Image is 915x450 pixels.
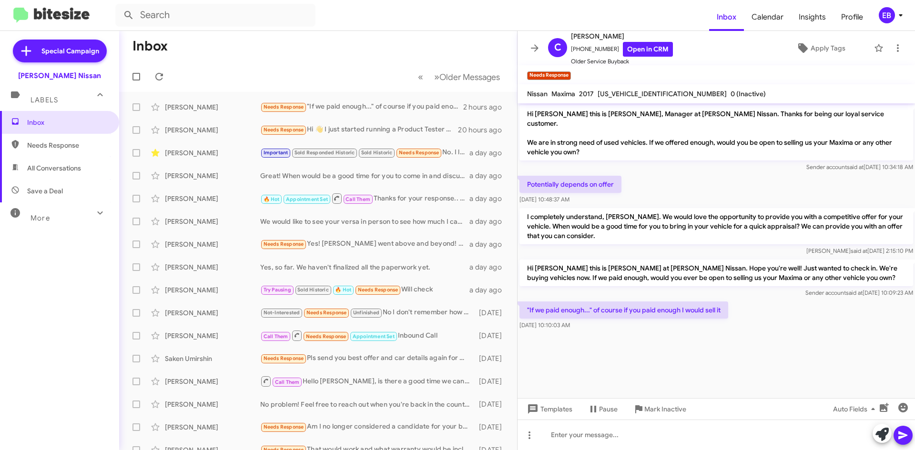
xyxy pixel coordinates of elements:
[458,125,509,135] div: 20 hours ago
[834,3,871,31] a: Profile
[434,71,439,83] span: »
[30,214,50,222] span: More
[519,208,913,244] p: I completely understand, [PERSON_NAME]. We would love the opportunity to provide you with a compe...
[264,104,304,110] span: Needs Response
[580,400,625,418] button: Pause
[709,3,744,31] a: Inbox
[260,400,474,409] div: No problem! Feel free to reach out when you're back in the country. Looking forward to helping yo...
[295,150,355,156] span: Sold Responded Historic
[264,355,304,361] span: Needs Response
[847,163,864,170] span: said at
[731,90,766,98] span: 0 (Inactive)
[469,285,509,295] div: a day ago
[439,72,500,82] span: Older Messages
[165,102,260,112] div: [PERSON_NAME]
[525,400,572,418] span: Templates
[335,287,351,293] span: 🔥 Hot
[260,239,469,250] div: Yes! [PERSON_NAME] went above and beyond! I recommend him to many
[579,90,594,98] span: 2017
[469,217,509,226] div: a day ago
[165,422,260,432] div: [PERSON_NAME]
[30,96,58,104] span: Labels
[260,124,458,135] div: Hi 👋 I just started running a Product Tester Club for Amazon & Temu products, where members can: ...
[879,7,895,23] div: EB
[519,196,569,203] span: [DATE] 10:48:37 AM
[791,3,834,31] a: Insights
[551,90,575,98] span: Maxima
[27,186,63,196] span: Save a Deal
[165,171,260,180] div: [PERSON_NAME]
[353,333,395,340] span: Appointment Set
[165,377,260,386] div: [PERSON_NAME]
[260,171,469,180] div: Great! When would be a good time for you to come in and discuss selling your Avalon?
[554,40,561,55] span: C
[474,377,509,386] div: [DATE]
[413,67,506,87] nav: Page navigation example
[264,127,304,133] span: Needs Response
[851,247,867,254] span: said at
[469,171,509,180] div: a day ago
[469,240,509,249] div: a day ago
[744,3,791,31] a: Calendar
[519,301,728,319] p: "If we paid enough..." of course if you paid enough I would sell it
[165,194,260,203] div: [PERSON_NAME]
[474,308,509,318] div: [DATE]
[571,42,673,57] span: [PHONE_NUMBER]
[275,379,300,385] span: Call Them
[599,400,618,418] span: Pause
[264,241,304,247] span: Needs Response
[27,163,81,173] span: All Conversations
[811,40,845,57] span: Apply Tags
[846,289,863,296] span: said at
[165,240,260,249] div: [PERSON_NAME]
[115,4,315,27] input: Search
[165,125,260,135] div: [PERSON_NAME]
[598,90,727,98] span: [US_VEHICLE_IDENTIFICATION_NUMBER]
[306,310,347,316] span: Needs Response
[519,176,621,193] p: Potentially depends on offer
[805,289,913,296] span: Sender account [DATE] 10:09:23 AM
[519,260,913,286] p: Hi [PERSON_NAME] this is [PERSON_NAME] at [PERSON_NAME] Nissan. Hope you're well! Just wanted to ...
[474,422,509,432] div: [DATE]
[806,247,913,254] span: [PERSON_NAME] [DATE] 2:15:10 PM
[428,67,506,87] button: Next
[571,30,673,42] span: [PERSON_NAME]
[519,321,570,329] span: [DATE] 10:10:03 AM
[165,354,260,363] div: Saken Umirshin
[286,196,328,202] span: Appointment Set
[165,148,260,158] div: [PERSON_NAME]
[527,90,548,98] span: Nissan
[260,147,469,158] div: No. I love my Rouge!
[260,375,474,387] div: Hello [PERSON_NAME], is there a good time we can reach you [DATE] to see how we can help you trad...
[571,57,673,66] span: Older Service Buyback
[260,217,469,226] div: We would like to see your versa in person to see how much I can offer you! When are you able to b...
[264,150,288,156] span: Important
[165,285,260,295] div: [PERSON_NAME]
[399,150,439,156] span: Needs Response
[260,262,469,272] div: Yes, so far. We haven't finalized all the paperwork yet.
[833,400,879,418] span: Auto Fields
[13,40,107,62] a: Special Campaign
[519,105,913,160] p: Hi [PERSON_NAME] this is [PERSON_NAME], Manager at [PERSON_NAME] Nissan. Thanks for being our loy...
[353,310,379,316] span: Unfinished
[260,353,474,364] div: Pls send you best offer and car details again for me to make decision between 5-6 options
[469,148,509,158] div: a day ago
[871,7,905,23] button: EB
[27,118,108,127] span: Inbox
[825,400,886,418] button: Auto Fields
[625,400,694,418] button: Mark Inactive
[474,331,509,340] div: [DATE]
[132,39,168,54] h1: Inbox
[346,196,370,202] span: Call Them
[260,101,463,112] div: "If we paid enough..." of course if you paid enough I would sell it
[264,310,300,316] span: Not-Interested
[358,287,398,293] span: Needs Response
[623,42,673,57] a: Open in CRM
[41,46,99,56] span: Special Campaign
[260,421,474,432] div: Am I no longer considered a candidate for your business?
[527,71,571,80] small: Needs Response
[474,400,509,409] div: [DATE]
